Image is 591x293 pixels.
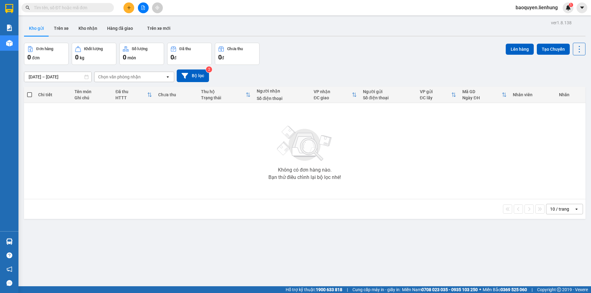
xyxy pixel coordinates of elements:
[420,95,452,100] div: ĐC lấy
[115,89,147,94] div: Đã thu
[311,87,360,103] th: Toggle SortBy
[511,4,563,11] span: baoquyen.lienhung
[363,89,414,94] div: Người gửi
[402,286,478,293] span: Miền Nam
[98,74,141,80] div: Chọn văn phòng nhận
[462,89,502,94] div: Mã GD
[72,43,116,65] button: Khối lượng0kg
[6,266,12,272] span: notification
[24,43,69,65] button: Đơn hàng0đơn
[198,87,254,103] th: Toggle SortBy
[314,89,352,94] div: VP nhận
[80,55,84,60] span: kg
[479,288,481,291] span: ⚪️
[24,21,49,36] button: Kho gửi
[550,206,569,212] div: 10 / trang
[501,287,527,292] strong: 0369 525 060
[84,47,103,51] div: Khối lượng
[141,6,145,10] span: file-add
[577,2,587,13] button: caret-down
[171,53,174,61] span: 0
[569,3,573,7] sup: 1
[201,95,246,100] div: Trạng thái
[115,95,147,100] div: HTTT
[257,96,308,101] div: Số điện thoại
[6,280,12,286] span: message
[257,89,308,93] div: Người nhận
[112,87,155,103] th: Toggle SortBy
[6,252,12,258] span: question-circle
[74,21,102,36] button: Kho nhận
[314,95,352,100] div: ĐC giao
[24,72,91,82] input: Select a date range.
[36,47,53,51] div: Đơn hàng
[421,287,478,292] strong: 0708 023 035 - 0935 103 250
[32,55,40,60] span: đơn
[532,286,533,293] span: |
[179,47,191,51] div: Đã thu
[278,168,332,172] div: Không có đơn hàng nào.
[218,53,222,61] span: 0
[551,19,572,26] div: ver 1.8.138
[38,92,68,97] div: Chi tiết
[506,44,534,55] button: Lên hàng
[268,175,341,180] div: Bạn thử điều chỉnh lại bộ lọc nhé!
[74,89,109,94] div: Tên món
[34,4,107,11] input: Tìm tên, số ĐT hoặc mã đơn
[352,286,400,293] span: Cung cấp máy in - giấy in:
[206,66,212,73] sup: 2
[158,92,195,97] div: Chưa thu
[74,95,109,100] div: Ghi chú
[579,5,585,10] span: caret-down
[6,238,13,245] img: warehouse-icon
[155,6,159,10] span: aim
[6,25,13,31] img: solution-icon
[127,55,136,60] span: món
[417,87,460,103] th: Toggle SortBy
[26,6,30,10] span: search
[574,207,579,212] svg: open
[286,286,342,293] span: Hỗ trợ kỹ thuật:
[570,3,572,7] span: 1
[559,92,582,97] div: Nhãn
[6,40,13,46] img: warehouse-icon
[27,53,31,61] span: 0
[177,69,209,82] button: Bộ lọc
[119,43,164,65] button: Số lượng0món
[102,21,138,36] button: Hàng đã giao
[147,26,171,31] span: Trên xe mới
[215,43,259,65] button: Chưa thu0đ
[138,2,149,13] button: file-add
[459,87,510,103] th: Toggle SortBy
[347,286,348,293] span: |
[316,287,342,292] strong: 1900 633 818
[165,74,170,79] svg: open
[127,6,131,10] span: plus
[227,47,243,51] div: Chưa thu
[537,44,570,55] button: Tạo Chuyến
[132,47,147,51] div: Số lượng
[174,55,176,60] span: đ
[557,287,561,292] span: copyright
[363,95,414,100] div: Số điện thoại
[201,89,246,94] div: Thu hộ
[483,286,527,293] span: Miền Bắc
[123,2,134,13] button: plus
[167,43,212,65] button: Đã thu0đ
[49,21,74,36] button: Trên xe
[75,53,78,61] span: 0
[123,53,126,61] span: 0
[513,92,553,97] div: Nhân viên
[274,122,336,165] img: svg+xml;base64,PHN2ZyBjbGFzcz0ibGlzdC1wbHVnX19zdmciIHhtbG5zPSJodHRwOi8vd3d3LnczLm9yZy8yMDAwL3N2Zy...
[5,4,13,13] img: logo-vxr
[222,55,224,60] span: đ
[462,95,502,100] div: Ngày ĐH
[420,89,452,94] div: VP gửi
[152,2,163,13] button: aim
[565,5,571,10] img: icon-new-feature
